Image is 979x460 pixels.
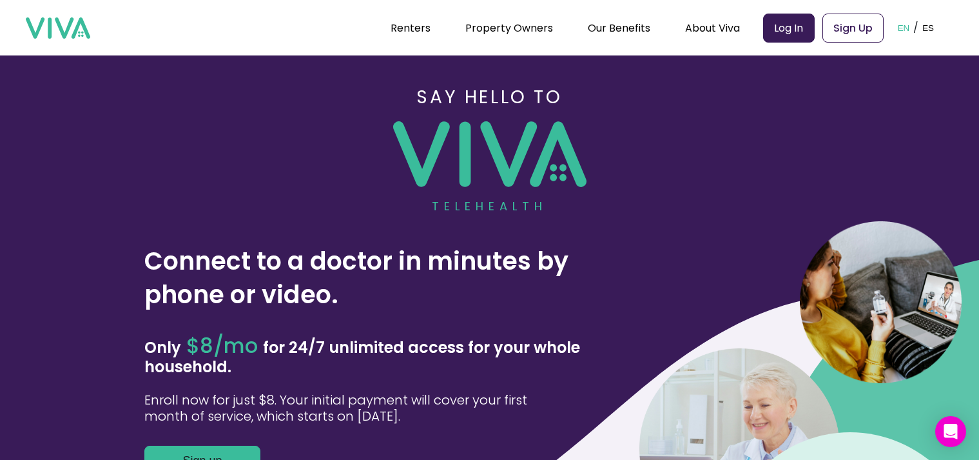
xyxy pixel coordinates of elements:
p: Only for 24/7 unlimited access for your whole household. [144,336,634,377]
a: Log In [763,14,815,43]
a: Renters [391,21,431,35]
img: viva [26,17,90,39]
span: $8/mo [181,331,263,360]
h3: TELEHEALTH [432,197,547,215]
button: EN [894,8,914,48]
div: Open Intercom Messenger [935,416,966,447]
img: Viva logo [393,121,586,187]
a: Sign Up [822,14,884,43]
p: Enroll now for just $8. Your initial payment will cover your first month of service, which starts... [144,392,561,425]
p: / [913,18,918,37]
a: Property Owners [465,21,553,35]
div: About Viva [685,12,740,44]
button: ES [918,8,938,48]
h3: SAY HELLO TO [416,84,562,111]
h3: Connect to a doctor in minutes by phone or video. [144,245,634,312]
img: landlord holding key [800,221,962,383]
div: Our Benefits [588,12,650,44]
